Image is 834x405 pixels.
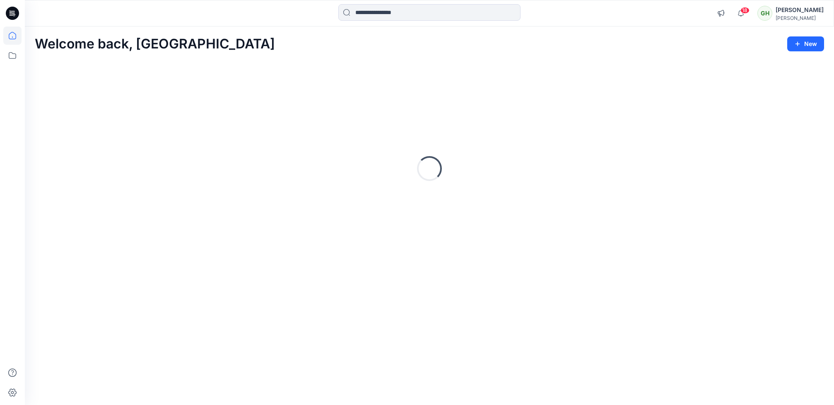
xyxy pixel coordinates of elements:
[740,7,750,14] span: 18
[35,36,275,52] h2: Welcome back, [GEOGRAPHIC_DATA]
[787,36,824,51] button: New
[757,6,772,21] div: GH
[776,5,824,15] div: [PERSON_NAME]
[776,15,824,21] div: [PERSON_NAME]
